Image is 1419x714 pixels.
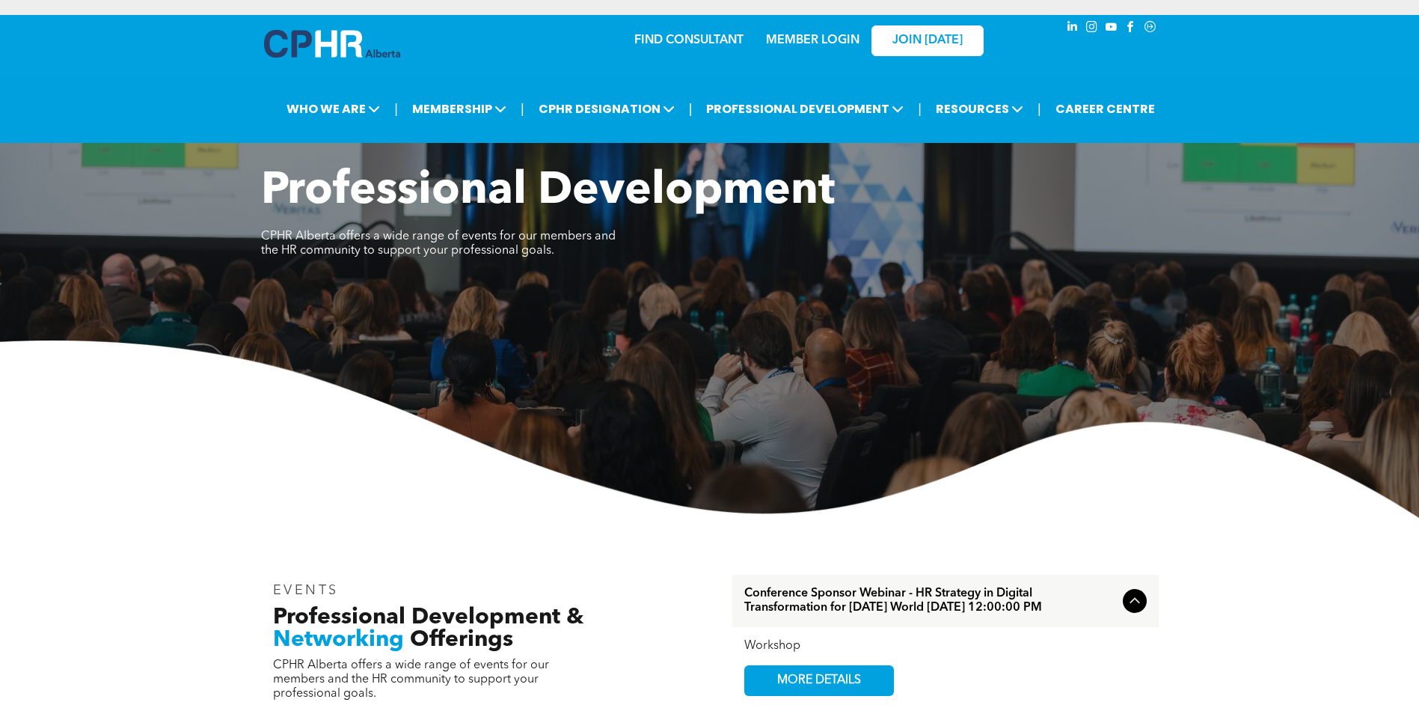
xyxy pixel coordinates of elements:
[1142,19,1159,39] a: Social network
[689,94,693,124] li: |
[273,606,583,629] span: Professional Development &
[1064,19,1081,39] a: linkedin
[892,34,963,48] span: JOIN [DATE]
[918,94,922,124] li: |
[1123,19,1139,39] a: facebook
[273,584,340,597] span: EVENTS
[521,94,524,124] li: |
[931,95,1028,123] span: RESOURCES
[534,95,679,123] span: CPHR DESIGNATION
[273,629,404,651] span: Networking
[1084,19,1100,39] a: instagram
[702,95,908,123] span: PROFESSIONAL DEVELOPMENT
[634,34,744,46] a: FIND CONSULTANT
[273,659,549,700] span: CPHR Alberta offers a wide range of events for our members and the HR community to support your p...
[1051,95,1159,123] a: CAREER CENTRE
[408,95,511,123] span: MEMBERSHIP
[744,639,1147,653] div: Workshop
[261,169,835,214] span: Professional Development
[394,94,398,124] li: |
[1103,19,1120,39] a: youtube
[264,30,400,58] img: A blue and white logo for cp alberta
[261,231,616,257] span: CPHR Alberta offers a wide range of events for our members and the HR community to support your p...
[766,34,859,46] a: MEMBER LOGIN
[744,587,1117,615] span: Conference Sponsor Webinar - HR Strategy in Digital Transformation for [DATE] World [DATE] 12:00:...
[760,666,878,695] span: MORE DETAILS
[871,25,984,56] a: JOIN [DATE]
[410,629,513,651] span: Offerings
[282,95,384,123] span: WHO WE ARE
[1038,94,1041,124] li: |
[744,665,894,696] a: MORE DETAILS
